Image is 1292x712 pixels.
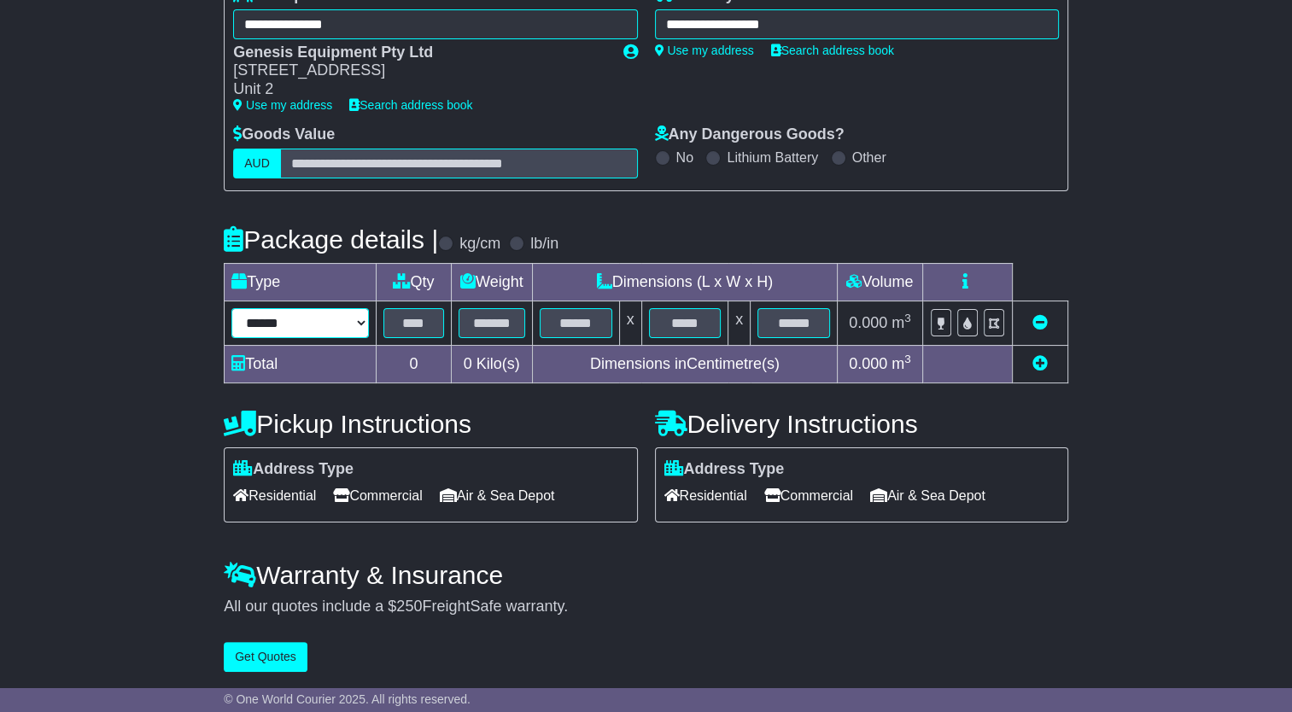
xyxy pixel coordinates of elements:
span: m [892,314,911,331]
label: AUD [233,149,281,178]
td: Total [225,345,377,382]
td: Qty [377,263,451,301]
span: Residential [664,482,747,509]
span: 0 [464,355,472,372]
td: Weight [451,263,533,301]
span: 250 [396,598,422,615]
label: Address Type [233,460,354,479]
h4: Package details | [224,225,438,254]
button: Get Quotes [224,642,307,672]
span: 0.000 [849,314,887,331]
td: 0 [377,345,451,382]
sup: 3 [904,312,911,324]
span: Commercial [764,482,853,509]
div: All our quotes include a $ FreightSafe warranty. [224,598,1068,616]
td: x [728,301,751,345]
td: Type [225,263,377,301]
label: No [676,149,693,166]
label: lb/in [530,235,558,254]
td: Kilo(s) [451,345,533,382]
h4: Pickup Instructions [224,410,637,438]
label: kg/cm [459,235,500,254]
label: Lithium Battery [727,149,818,166]
a: Search address book [771,44,894,57]
span: 0.000 [849,355,887,372]
div: [STREET_ADDRESS] [233,61,605,80]
a: Add new item [1032,355,1048,372]
div: Unit 2 [233,80,605,99]
a: Use my address [233,98,332,112]
span: Commercial [333,482,422,509]
a: Search address book [349,98,472,112]
span: © One World Courier 2025. All rights reserved. [224,692,471,706]
td: Dimensions (L x W x H) [533,263,838,301]
a: Remove this item [1032,314,1048,331]
sup: 3 [904,353,911,365]
h4: Warranty & Insurance [224,561,1068,589]
td: x [619,301,641,345]
span: Residential [233,482,316,509]
label: Goods Value [233,125,335,144]
a: Use my address [655,44,754,57]
label: Address Type [664,460,785,479]
span: Air & Sea Depot [440,482,555,509]
div: Genesis Equipment Pty Ltd [233,44,605,62]
label: Other [852,149,886,166]
label: Any Dangerous Goods? [655,125,845,144]
td: Dimensions in Centimetre(s) [533,345,838,382]
span: m [892,355,911,372]
td: Volume [837,263,922,301]
h4: Delivery Instructions [655,410,1068,438]
span: Air & Sea Depot [870,482,985,509]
